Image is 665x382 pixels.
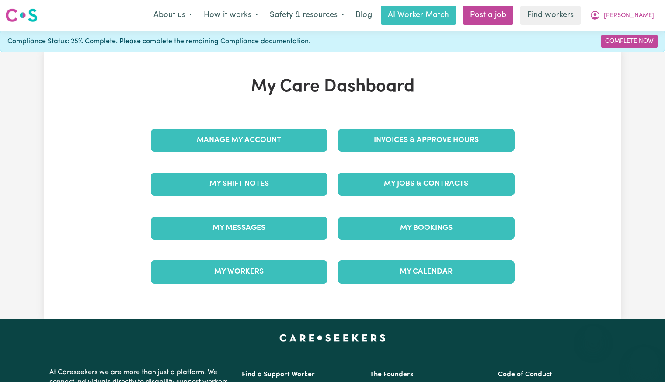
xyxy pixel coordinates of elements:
[338,129,515,152] a: Invoices & Approve Hours
[5,7,38,23] img: Careseekers logo
[151,217,327,240] a: My Messages
[370,371,413,378] a: The Founders
[264,6,350,24] button: Safety & resources
[5,5,38,25] a: Careseekers logo
[151,260,327,283] a: My Workers
[381,6,456,25] a: AI Worker Match
[146,76,520,97] h1: My Care Dashboard
[630,347,658,375] iframe: Button to launch messaging window
[7,36,310,47] span: Compliance Status: 25% Complete. Please complete the remaining Compliance documentation.
[198,6,264,24] button: How it works
[338,217,515,240] a: My Bookings
[242,371,315,378] a: Find a Support Worker
[601,35,658,48] a: Complete Now
[279,334,386,341] a: Careseekers home page
[585,326,602,344] iframe: Close message
[338,173,515,195] a: My Jobs & Contracts
[584,6,660,24] button: My Account
[148,6,198,24] button: About us
[151,173,327,195] a: My Shift Notes
[498,371,552,378] a: Code of Conduct
[338,260,515,283] a: My Calendar
[520,6,581,25] a: Find workers
[604,11,654,21] span: [PERSON_NAME]
[350,6,377,25] a: Blog
[151,129,327,152] a: Manage My Account
[463,6,513,25] a: Post a job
